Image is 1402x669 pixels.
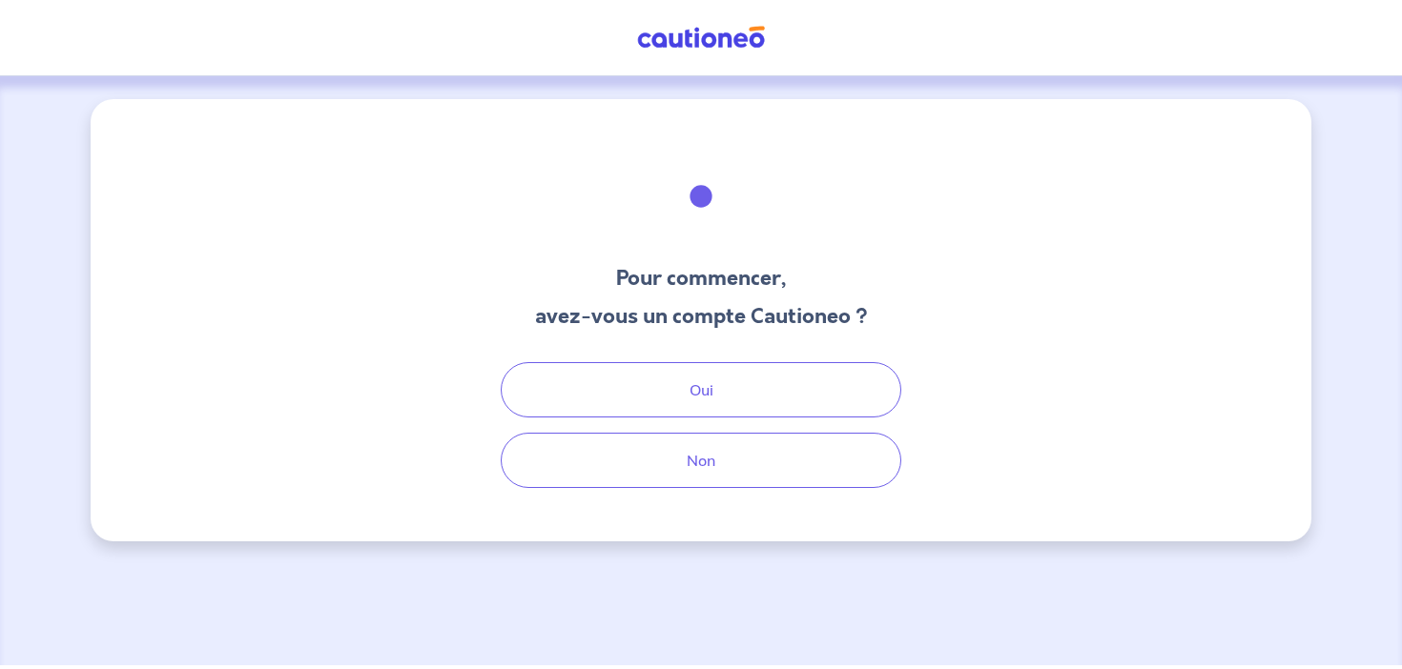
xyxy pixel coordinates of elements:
button: Non [501,433,901,488]
img: illu_welcome.svg [649,145,753,248]
h3: Pour commencer, [535,263,868,294]
h3: avez-vous un compte Cautioneo ? [535,301,868,332]
img: Cautioneo [629,26,773,50]
button: Oui [501,362,901,417]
